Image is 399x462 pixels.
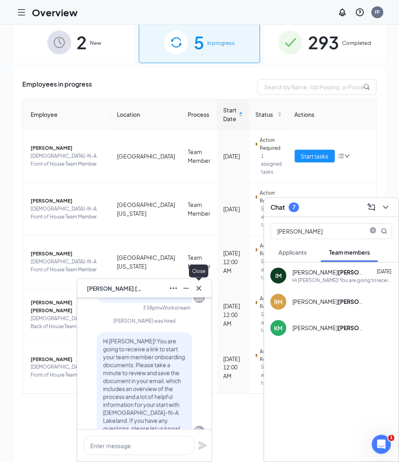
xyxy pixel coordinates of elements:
svg: MagnifyingGlass [381,228,387,234]
div: [PERSON_NAME] [292,324,364,332]
svg: ChevronDown [381,203,391,212]
span: down [345,153,350,159]
div: 3:58pm [143,305,160,311]
svg: QuestionInfo [355,8,365,17]
div: [PERSON_NAME] [292,298,364,305]
div: [PERSON_NAME] [292,268,364,276]
span: close-circle [368,227,378,234]
button: Minimize [180,282,193,295]
span: Action Required [260,189,282,205]
th: Status [249,99,288,130]
b: [PERSON_NAME] [338,324,385,331]
td: Team Member [182,183,217,236]
b: [PERSON_NAME] [338,298,385,305]
span: [PERSON_NAME] [31,250,105,258]
svg: Ellipses [169,284,178,293]
div: KM [274,324,283,332]
div: [DATE] 12:00 AM [224,302,243,328]
span: Action Required [260,136,282,152]
h1: Overview [32,6,78,19]
div: Close [189,265,208,278]
span: Action Required [260,348,282,363]
span: Applicants [278,249,307,256]
span: [DATE] [377,269,392,274]
span: In progress [207,39,235,47]
td: Team Member [182,130,217,183]
span: [DEMOGRAPHIC_DATA]-fil-A Front of House Team Member [31,205,105,221]
span: Action Required [260,295,282,311]
svg: ComposeMessage [367,203,376,212]
svg: Company [195,427,204,437]
span: Employees in progress [22,79,92,95]
b: [PERSON_NAME] [338,269,385,276]
div: RM [274,298,283,306]
td: [GEOGRAPHIC_DATA] [111,130,182,183]
span: • Workstream [160,305,191,311]
svg: Plane [198,441,208,450]
div: 7 [292,204,296,211]
span: 5 [194,29,204,56]
div: IM [275,272,282,280]
span: 5 assigned tasks [261,258,282,282]
svg: Minimize [181,284,191,293]
td: [GEOGRAPHIC_DATA][US_STATE] [111,236,182,288]
div: [DATE] 12:00 AM [224,249,243,275]
span: New [90,39,101,47]
span: 5 assigned tasks [261,363,282,387]
div: [PERSON_NAME] was hired [84,318,205,325]
span: [PERSON_NAME] [PERSON_NAME] [31,299,105,315]
span: 293 [308,29,339,56]
button: Cross [193,282,205,295]
svg: Hamburger [17,8,26,17]
td: Team Member [182,236,217,288]
div: FF [375,9,380,15]
div: Hi [PERSON_NAME]! You are going to receive a link to start your team member onboarding documents.... [292,277,392,284]
button: ComposeMessage [365,201,378,214]
span: [DEMOGRAPHIC_DATA]-fil-A Front of House Team Member [31,152,105,168]
span: Team members [329,249,370,256]
span: [PERSON_NAME] [PERSON_NAME] [87,284,142,293]
span: Action Required [260,242,282,258]
h3: Chat [271,203,285,212]
svg: Notifications [338,8,347,17]
span: Hi [PERSON_NAME]! You are going to receive a link to start your team member onboarding documents.... [103,338,185,432]
span: [DEMOGRAPHIC_DATA]-fil-A Front of House Team Member [31,363,105,379]
div: [DATE] [224,205,243,213]
span: [DEMOGRAPHIC_DATA]-fil-A Front of House Team Member [31,258,105,274]
th: Actions [288,99,376,130]
th: Employee [23,99,111,130]
th: Location [111,99,182,130]
button: Ellipses [167,282,180,295]
div: [DATE] [224,152,243,160]
svg: Cross [194,284,204,293]
span: 1 [388,435,395,441]
span: Start Date [224,106,237,123]
span: Start tasks [301,152,329,160]
input: Search team member [271,224,365,239]
span: Status [256,110,276,119]
th: Process [182,99,217,130]
div: [DATE] 12:00 AM [224,354,243,381]
span: [PERSON_NAME] [31,356,105,363]
input: Search by Name, Job Posting, or Process [257,79,377,95]
iframe: Intercom live chat [372,435,391,454]
span: 5 assigned tasks [261,311,282,334]
button: ChevronDown [380,201,392,214]
span: [PERSON_NAME] [31,144,105,152]
span: 5 assigned tasks [261,205,282,229]
button: Start tasks [295,150,335,162]
span: close-circle [368,227,378,235]
span: 2 [77,29,87,56]
span: 1 assigned tasks [261,152,282,176]
span: [DEMOGRAPHIC_DATA]-fil-A - Back of House Team Member [31,315,105,331]
span: bars [338,153,345,159]
span: [PERSON_NAME] [31,197,105,205]
td: [GEOGRAPHIC_DATA][US_STATE] [111,183,182,236]
span: Completed [342,39,371,47]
